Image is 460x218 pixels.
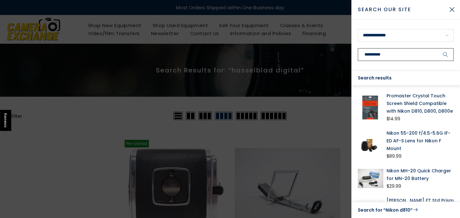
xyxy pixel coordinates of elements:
[387,115,400,123] div: $14.99
[358,92,383,123] img: Promaster Crystal Touch Screen Shield for use with Nikon D810, D800, D800e LCD Protectors and Sha...
[387,152,402,160] div: $89.99
[387,197,454,212] a: [PERSON_NAME] FT Std Prism w/Nikkor H 50mm F2 Lens
[358,129,383,160] img: Nikon 55-200 f/4.5-5.6G IF-ED AF-S Lens for Nikon F Mount Lenses Small Format - Nikon F Mount Len...
[387,167,454,182] a: Nikon MH-20 Quick Charger for MN-20 Battery
[358,167,383,190] img: Nikon MH-20 Quick Charger for MN-20 Battery Battery Chargers Nikon 5002530
[358,6,444,13] span: Search Our Site
[387,92,454,115] a: Promaster Crystal Touch Screen Shield Compatible with Nikon D810, D800, D800e
[358,206,454,214] a: Search for “Nikon d810”
[387,129,454,152] a: Nikon 55-200 f/4.5-5.6G IF-ED AF-S Lens for Nikon F Mount
[444,2,460,18] button: Close Search
[351,71,460,86] div: Search results
[387,182,401,190] div: $29.99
